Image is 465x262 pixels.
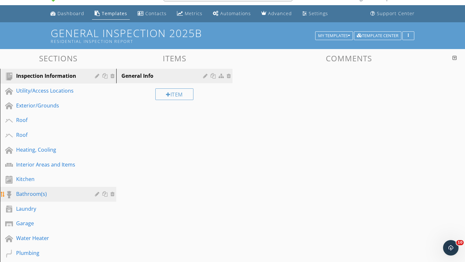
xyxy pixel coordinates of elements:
[135,8,169,20] a: Contacts
[300,8,331,20] a: Settings
[16,190,86,198] div: Bathroom(s)
[51,27,414,44] h1: General Inspection 2025B
[16,175,86,183] div: Kitchen
[210,8,253,20] a: Automations (Advanced)
[16,205,86,213] div: Laundry
[16,87,86,95] div: Utility/Access Locations
[309,10,328,16] div: Settings
[185,10,202,16] div: Metrics
[318,34,350,38] div: My Templates
[443,240,459,256] iframe: Intercom live chat
[174,8,205,20] a: Metrics
[48,8,87,20] a: Dashboard
[16,72,86,80] div: Inspection Information
[16,234,86,242] div: Water Heater
[92,8,130,20] a: Templates
[236,54,461,63] h3: Comments
[121,72,205,80] div: General Info
[220,10,251,16] div: Automations
[16,102,86,109] div: Exterior/Grounds
[116,54,232,63] h3: Items
[357,34,398,38] div: Template Center
[102,10,127,16] div: Templates
[16,161,86,168] div: Interior Areas and Items
[368,8,417,20] a: Support Center
[456,240,464,245] span: 10
[16,219,86,227] div: Garage
[145,10,167,16] div: Contacts
[315,31,353,40] button: My Templates
[354,32,401,38] a: Template Center
[51,39,317,44] div: Residential Inspection Report
[16,116,86,124] div: Roof
[155,88,193,100] div: Item
[259,8,294,20] a: Advanced
[16,146,86,154] div: Heating, Cooling
[16,249,86,257] div: Plumbing
[354,31,401,40] button: Template Center
[377,10,415,16] div: Support Center
[57,10,84,16] div: Dashboard
[16,131,86,139] div: Roof
[268,10,292,16] div: Advanced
